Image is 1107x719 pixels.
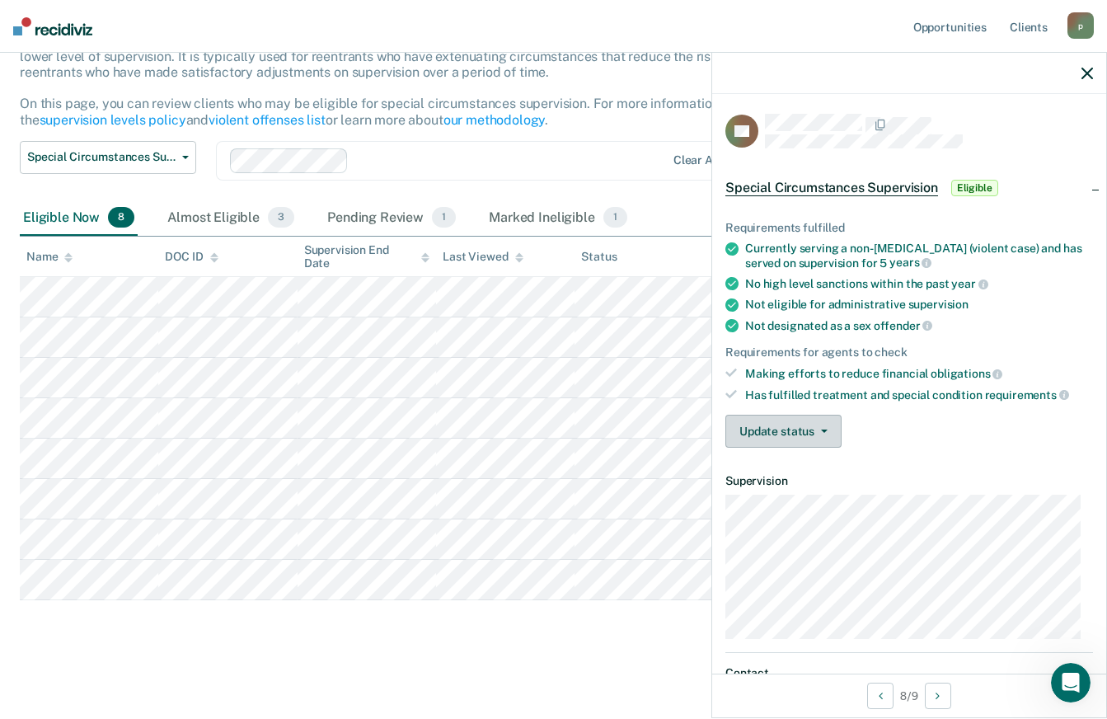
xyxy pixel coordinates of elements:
[745,366,1093,381] div: Making efforts to reduce financial
[603,207,627,228] span: 1
[108,207,134,228] span: 8
[908,298,969,311] span: supervision
[304,243,429,271] div: Supervision End Date
[20,200,138,237] div: Eligible Now
[581,250,617,264] div: Status
[40,112,186,128] a: supervision levels policy
[931,367,1002,380] span: obligations
[925,683,951,709] button: Next Opportunity
[725,221,1093,235] div: Requirements fulfilled
[745,318,1093,333] div: Not designated as a sex
[874,319,933,332] span: offender
[712,162,1106,214] div: Special Circumstances SupervisionEligible
[1067,12,1094,39] div: p
[13,17,92,35] img: Recidiviz
[889,256,931,269] span: years
[268,207,294,228] span: 3
[745,242,1093,270] div: Currently serving a non-[MEDICAL_DATA] (violent case) and has served on supervision for 5
[164,200,298,237] div: Almost Eligible
[951,277,987,290] span: year
[443,250,523,264] div: Last Viewed
[745,298,1093,312] div: Not eligible for administrative
[985,388,1069,402] span: requirements
[673,153,743,167] div: Clear agents
[209,112,326,128] a: violent offenses list
[745,276,1093,291] div: No high level sanctions within the past
[1051,663,1091,703] iframe: Intercom live chat
[27,150,176,164] span: Special Circumstances Supervision
[725,666,1093,680] dt: Contact
[324,200,459,237] div: Pending Review
[20,33,829,128] p: Special circumstances supervision allows reentrants who are not eligible for traditional administ...
[725,415,842,448] button: Update status
[867,683,894,709] button: Previous Opportunity
[26,250,73,264] div: Name
[725,474,1093,488] dt: Supervision
[712,674,1106,717] div: 8 / 9
[745,388,1093,402] div: Has fulfilled treatment and special condition
[432,207,456,228] span: 1
[725,180,938,196] span: Special Circumstances Supervision
[951,180,998,196] span: Eligible
[443,112,546,128] a: our methodology
[165,250,218,264] div: DOC ID
[485,200,631,237] div: Marked Ineligible
[725,345,1093,359] div: Requirements for agents to check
